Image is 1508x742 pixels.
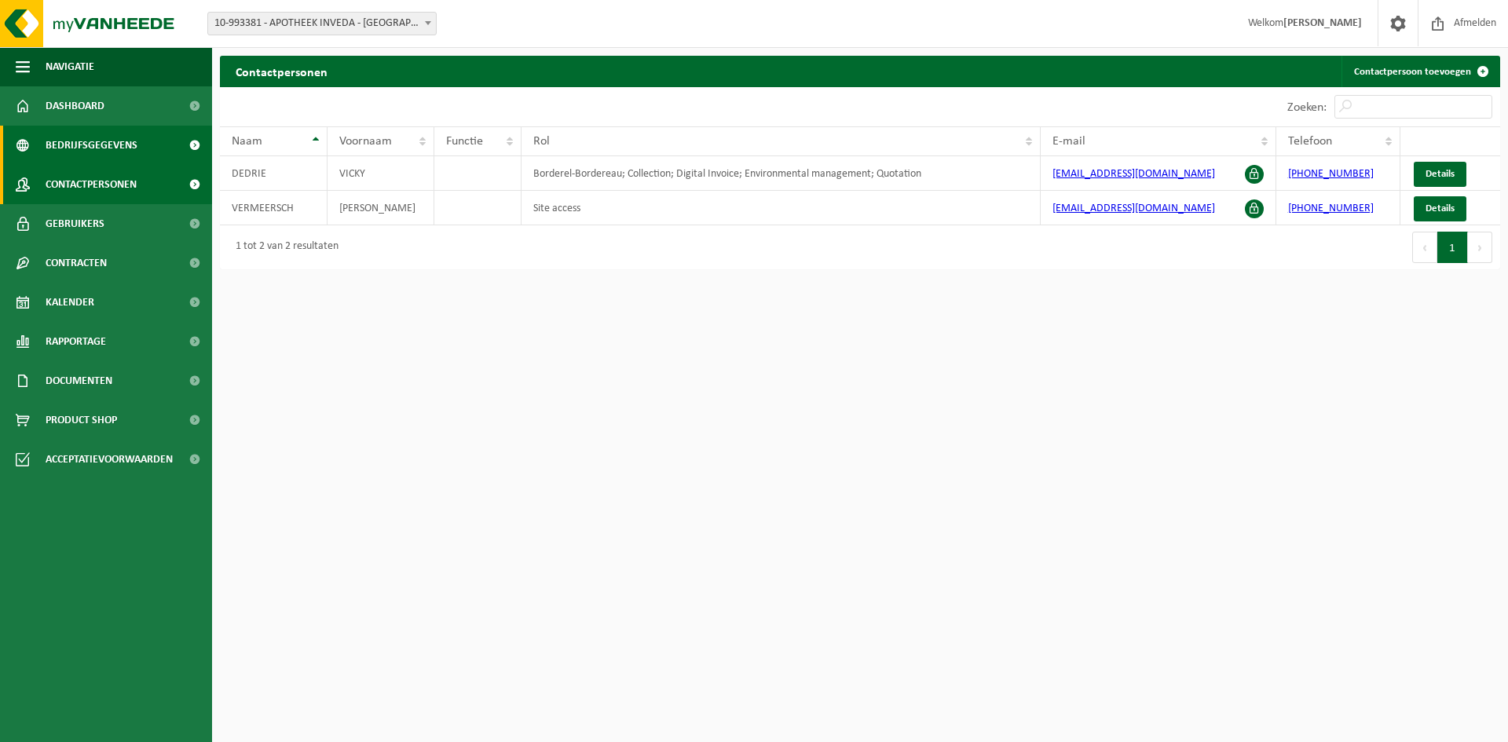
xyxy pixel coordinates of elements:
[220,191,328,225] td: VERMEERSCH
[1468,232,1492,263] button: Next
[208,13,436,35] span: 10-993381 - APOTHEEK INVEDA - OOSTENDE
[1288,135,1332,148] span: Telefoon
[46,400,117,440] span: Product Shop
[1052,168,1215,180] a: [EMAIL_ADDRESS][DOMAIN_NAME]
[46,361,112,400] span: Documenten
[1052,203,1215,214] a: [EMAIL_ADDRESS][DOMAIN_NAME]
[46,204,104,243] span: Gebruikers
[1426,203,1455,214] span: Details
[46,165,137,204] span: Contactpersonen
[522,191,1041,225] td: Site access
[228,233,339,261] div: 1 tot 2 van 2 resultaten
[339,135,392,148] span: Voornaam
[328,156,434,191] td: VICKY
[1283,17,1362,29] strong: [PERSON_NAME]
[328,191,434,225] td: [PERSON_NAME]
[1412,232,1437,263] button: Previous
[46,440,173,479] span: Acceptatievoorwaarden
[46,243,107,283] span: Contracten
[220,156,328,191] td: DEDRIE
[46,47,94,86] span: Navigatie
[207,12,437,35] span: 10-993381 - APOTHEEK INVEDA - OOSTENDE
[1288,168,1374,180] a: [PHONE_NUMBER]
[533,135,550,148] span: Rol
[46,86,104,126] span: Dashboard
[1288,203,1374,214] a: [PHONE_NUMBER]
[1341,56,1499,87] a: Contactpersoon toevoegen
[1426,169,1455,179] span: Details
[446,135,483,148] span: Functie
[46,283,94,322] span: Kalender
[1414,196,1466,221] a: Details
[1052,135,1085,148] span: E-mail
[522,156,1041,191] td: Borderel-Bordereau; Collection; Digital Invoice; Environmental management; Quotation
[46,126,137,165] span: Bedrijfsgegevens
[46,322,106,361] span: Rapportage
[220,56,343,86] h2: Contactpersonen
[1437,232,1468,263] button: 1
[1414,162,1466,187] a: Details
[232,135,262,148] span: Naam
[1287,101,1327,114] label: Zoeken:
